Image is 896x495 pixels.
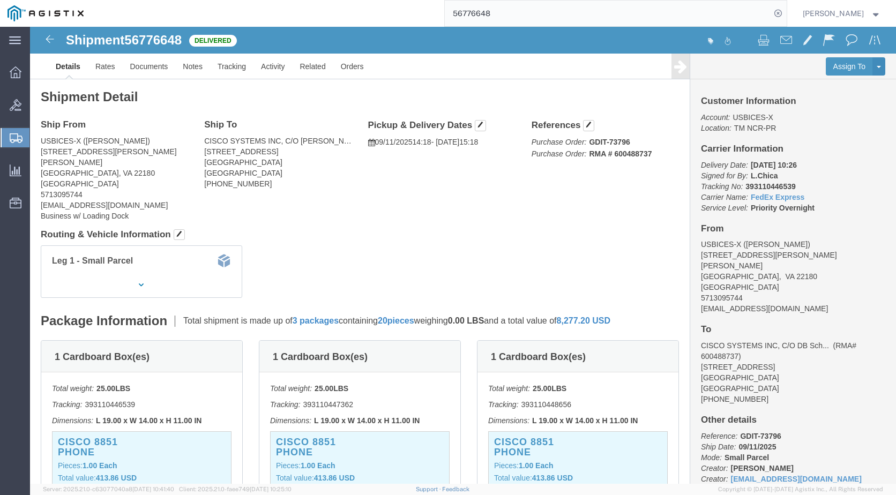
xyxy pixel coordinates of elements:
[802,7,882,20] button: [PERSON_NAME]
[30,27,896,484] iframe: FS Legacy Container
[132,486,174,492] span: [DATE] 10:41:40
[442,486,469,492] a: Feedback
[803,7,864,19] span: Kenneth Williams
[250,486,292,492] span: [DATE] 10:25:10
[8,5,84,21] img: logo
[43,486,174,492] span: Server: 2025.21.0-c63077040a8
[416,486,443,492] a: Support
[718,485,883,494] span: Copyright © [DATE]-[DATE] Agistix Inc., All Rights Reserved
[179,486,292,492] span: Client: 2025.21.0-faee749
[445,1,771,26] input: Search for shipment number, reference number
